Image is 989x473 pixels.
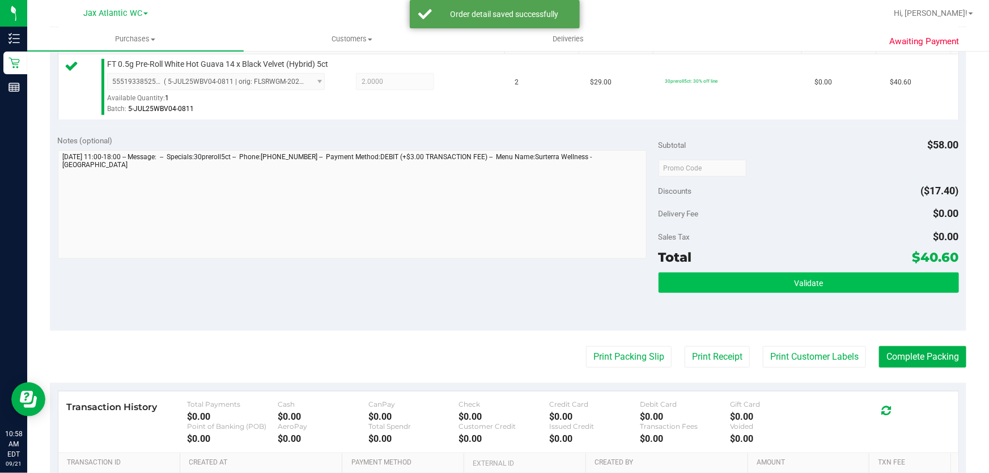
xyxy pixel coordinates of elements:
[189,458,338,467] a: Created At
[187,433,278,444] div: $0.00
[128,105,194,113] span: 5-JUL25WBV04-0811
[187,411,278,422] div: $0.00
[659,232,690,241] span: Sales Tax
[659,181,692,201] span: Discounts
[11,382,45,416] iframe: Resource center
[537,34,599,44] span: Deliveries
[763,346,866,368] button: Print Customer Labels
[640,411,731,422] div: $0.00
[921,185,959,197] span: ($17.40)
[815,77,833,88] span: $0.00
[928,139,959,151] span: $58.00
[731,433,821,444] div: $0.00
[640,433,731,444] div: $0.00
[912,249,959,265] span: $40.60
[595,458,744,467] a: Created By
[83,8,142,18] span: Jax Atlantic WC
[244,34,460,44] span: Customers
[640,400,731,408] div: Debit Card
[659,140,686,150] span: Subtotal
[27,34,244,44] span: Purchases
[590,77,612,88] span: $29.00
[890,35,960,48] span: Awaiting Payment
[368,422,459,431] div: Total Spendr
[278,433,368,444] div: $0.00
[459,422,549,431] div: Customer Credit
[278,411,368,422] div: $0.00
[278,422,368,431] div: AeroPay
[731,400,821,408] div: Gift Card
[9,57,20,69] inline-svg: Retail
[879,346,966,368] button: Complete Packing
[351,458,460,467] a: Payment Method
[368,400,459,408] div: CanPay
[878,458,946,467] a: Txn Fee
[58,136,113,145] span: Notes (optional)
[187,400,278,408] div: Total Payments
[9,82,20,93] inline-svg: Reports
[659,249,692,265] span: Total
[459,400,549,408] div: Check
[894,8,967,18] span: Hi, [PERSON_NAME]!
[165,94,169,102] span: 1
[731,411,821,422] div: $0.00
[757,458,865,467] a: Amount
[665,78,718,84] span: 30preroll5ct: 30% off line
[659,272,959,293] button: Validate
[933,207,959,219] span: $0.00
[187,422,278,431] div: Point of Banking (POB)
[438,8,571,20] div: Order detail saved successfully
[549,411,640,422] div: $0.00
[731,422,821,431] div: Voided
[368,433,459,444] div: $0.00
[933,231,959,242] span: $0.00
[549,400,640,408] div: Credit Card
[460,27,677,51] a: Deliveries
[9,33,20,44] inline-svg: Inventory
[794,279,823,288] span: Validate
[244,27,460,51] a: Customers
[107,90,336,112] div: Available Quantity:
[459,411,549,422] div: $0.00
[890,77,911,88] span: $40.60
[659,209,699,218] span: Delivery Fee
[107,59,328,70] span: FT 0.5g Pre-Roll White Hot Guava 14 x Black Velvet (Hybrid) 5ct
[27,27,244,51] a: Purchases
[278,400,368,408] div: Cash
[515,77,519,88] span: 2
[549,433,640,444] div: $0.00
[640,422,731,431] div: Transaction Fees
[5,459,22,468] p: 09/21
[5,429,22,459] p: 10:58 AM EDT
[586,346,672,368] button: Print Packing Slip
[67,458,176,467] a: Transaction ID
[368,411,459,422] div: $0.00
[549,422,640,431] div: Issued Credit
[107,105,126,113] span: Batch:
[659,160,746,177] input: Promo Code
[685,346,750,368] button: Print Receipt
[459,433,549,444] div: $0.00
